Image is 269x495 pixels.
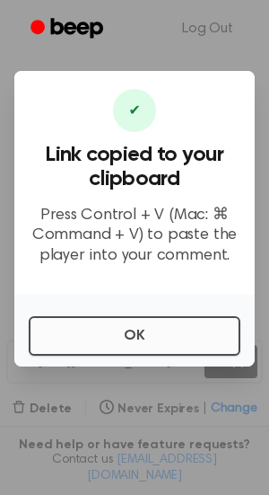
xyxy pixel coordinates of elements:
p: Press Control + V (Mac: ⌘ Command + V) to paste the player into your comment. [29,206,240,267]
button: OK [29,316,240,356]
div: ✔ [113,89,156,132]
a: Log Out [164,7,251,50]
a: Beep [18,12,119,47]
h3: Link copied to your clipboard [29,143,240,191]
